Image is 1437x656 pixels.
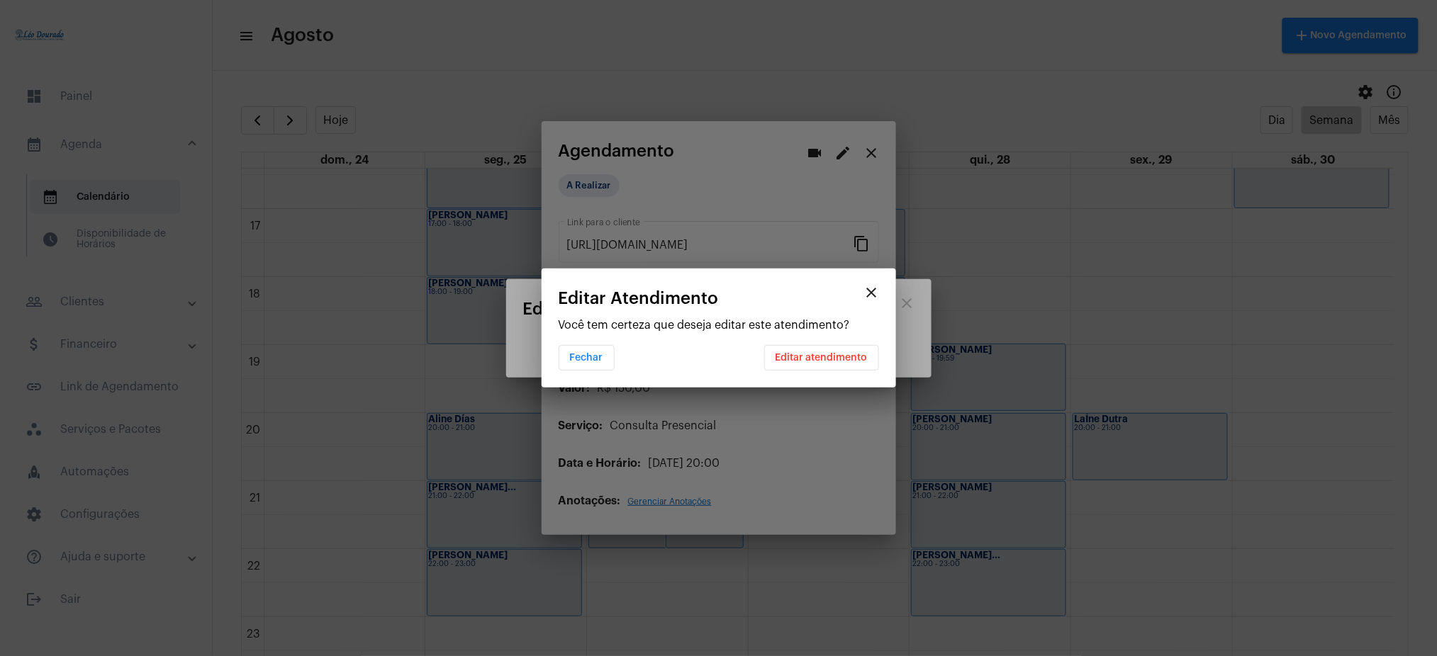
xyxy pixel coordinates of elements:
button: Editar atendimento [764,345,879,371]
span: Editar Atendimento [559,289,719,307]
mat-icon: close [863,284,880,301]
p: Você tem certeza que deseja editar este atendimento? [559,319,879,332]
button: Fechar [559,345,615,371]
span: Fechar [570,353,603,363]
span: Editar atendimento [776,353,868,363]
